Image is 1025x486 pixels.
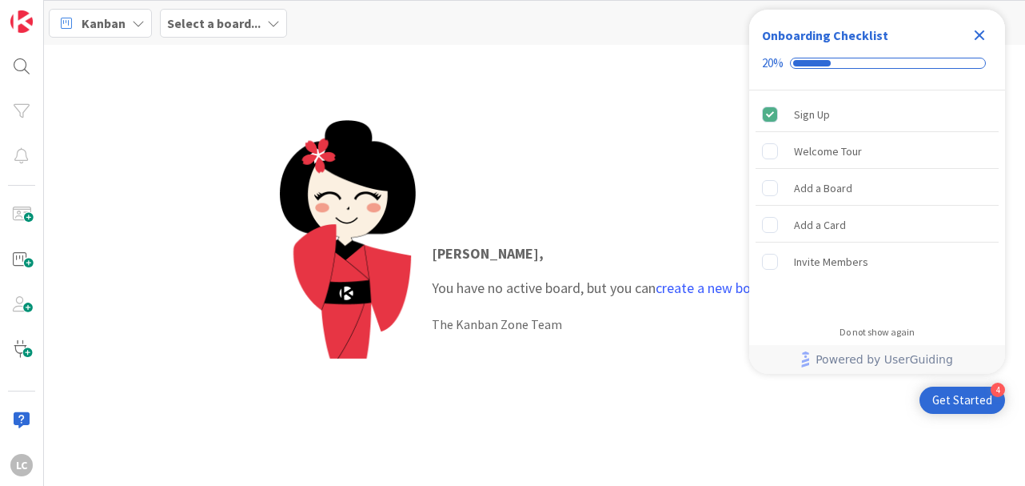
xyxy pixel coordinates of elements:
[762,56,992,70] div: Checklist progress: 20%
[794,252,868,271] div: Invite Members
[932,392,992,408] div: Get Started
[794,105,830,124] div: Sign Up
[749,10,1005,374] div: Checklist Container
[82,14,126,33] span: Kanban
[10,10,33,33] img: Visit kanbanzone.com
[757,345,997,374] a: Powered by UserGuiding
[756,171,999,206] div: Add a Board is incomplete.
[816,350,953,369] span: Powered by UserGuiding
[167,15,261,31] b: Select a board...
[756,134,999,169] div: Welcome Tour is incomplete.
[762,26,888,45] div: Onboarding Checklist
[991,383,1005,397] div: 4
[967,22,992,48] div: Close Checklist
[762,56,784,70] div: 20%
[656,279,771,297] a: create a new board
[794,215,846,235] div: Add a Card
[840,326,915,339] div: Do not show again
[749,90,1005,315] div: Checklist items
[432,244,544,263] strong: [PERSON_NAME] ,
[432,315,774,334] div: The Kanban Zone Team
[756,244,999,279] div: Invite Members is incomplete.
[749,345,1005,374] div: Footer
[756,207,999,243] div: Add a Card is incomplete.
[919,387,1005,414] div: Open Get Started checklist, remaining modules: 4
[432,277,774,299] div: You have no active board, but you can .
[10,454,33,476] div: LC
[794,179,852,198] div: Add a Board
[794,142,862,161] div: Welcome Tour
[756,97,999,132] div: Sign Up is complete.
